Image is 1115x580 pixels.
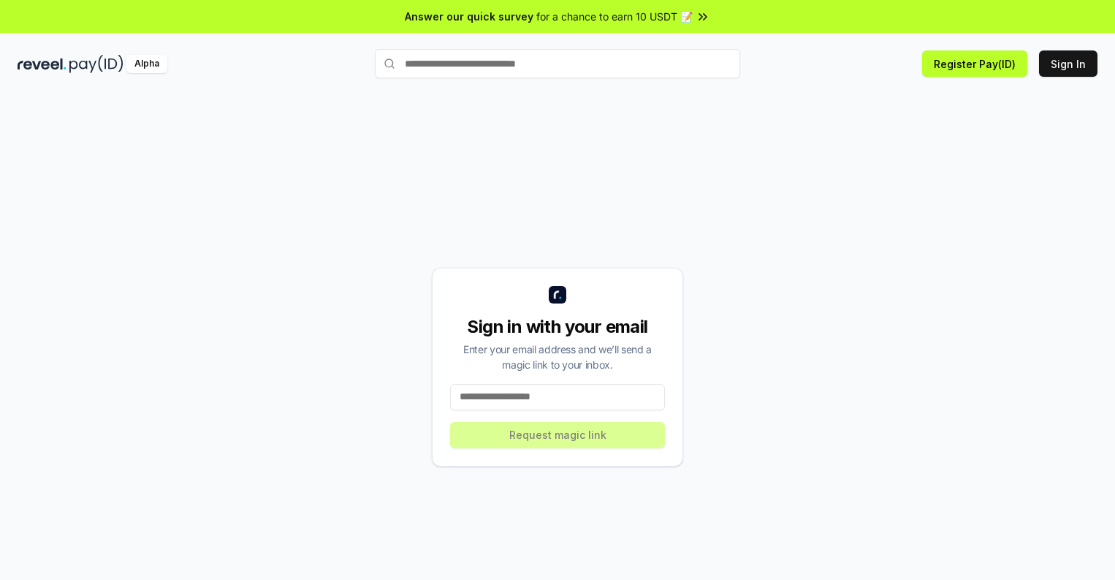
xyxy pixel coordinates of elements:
div: Enter your email address and we’ll send a magic link to your inbox. [450,342,665,372]
div: Alpha [126,55,167,73]
img: logo_small [549,286,566,304]
span: for a chance to earn 10 USDT 📝 [536,9,693,24]
button: Sign In [1039,50,1097,77]
button: Register Pay(ID) [922,50,1027,77]
img: reveel_dark [18,55,66,73]
span: Answer our quick survey [405,9,533,24]
div: Sign in with your email [450,315,665,339]
img: pay_id [69,55,123,73]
